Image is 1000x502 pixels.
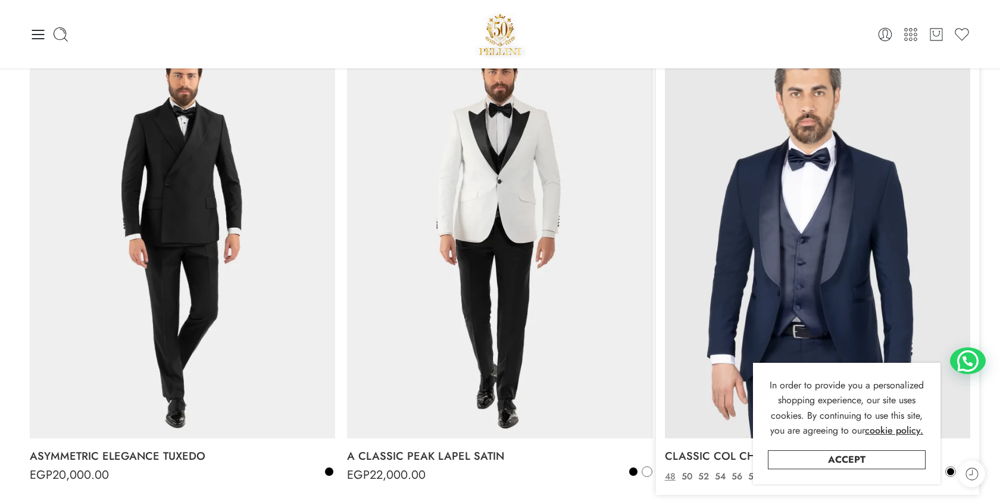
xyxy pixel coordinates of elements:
[945,466,956,477] a: Black
[695,470,712,484] a: 52
[770,378,924,438] span: In order to provide you a personalized shopping experience, our site uses cookies. By continuing ...
[324,466,335,477] a: Black
[347,466,370,484] span: EGP
[679,470,695,484] a: 50
[768,450,926,469] a: Accept
[642,466,652,477] a: White
[865,423,923,438] a: cookie policy.
[729,470,745,484] a: 56
[474,9,526,59] a: Pellini -
[745,470,762,484] a: 58
[877,26,893,43] a: Login / Register
[665,466,687,484] span: EGP
[954,26,970,43] a: Wishlist
[30,466,109,484] bdi: 20,000.00
[928,26,945,43] a: Cart
[347,466,426,484] bdi: 22,000.00
[628,466,639,477] a: Black
[662,470,679,484] a: 48
[347,444,652,468] a: A CLASSIC PEAK LAPEL SATIN
[712,470,729,484] a: 54
[665,466,743,484] bdi: 22,000.00
[30,444,335,468] a: ASYMMETRIC ELEGANCE TUXEDO
[30,466,52,484] span: EGP
[474,9,526,59] img: Pellini
[665,444,970,468] a: CLASSIC COL CHAL SLIGHTED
